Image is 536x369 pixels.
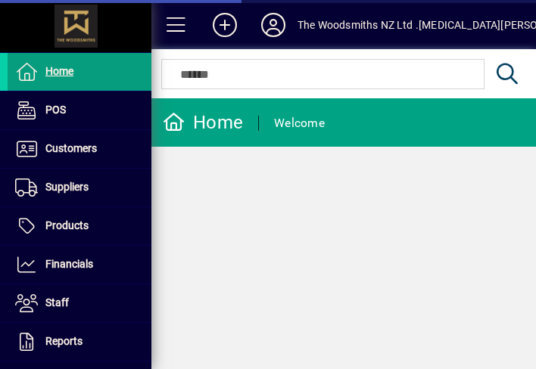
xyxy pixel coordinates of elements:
[8,323,151,361] a: Reports
[163,110,243,135] div: Home
[8,284,151,322] a: Staff
[45,219,89,231] span: Products
[45,65,73,77] span: Home
[45,181,89,193] span: Suppliers
[45,142,97,154] span: Customers
[8,207,151,245] a: Products
[8,91,151,129] a: POS
[249,11,298,39] button: Profile
[45,296,69,309] span: Staff
[45,258,93,270] span: Financials
[298,13,419,37] div: The Woodsmiths NZ Ltd .
[45,335,83,347] span: Reports
[45,104,66,116] span: POS
[8,130,151,168] a: Customers
[201,11,249,39] button: Add
[274,111,325,135] div: Welcome
[8,246,151,284] a: Financials
[8,169,151,206] a: Suppliers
